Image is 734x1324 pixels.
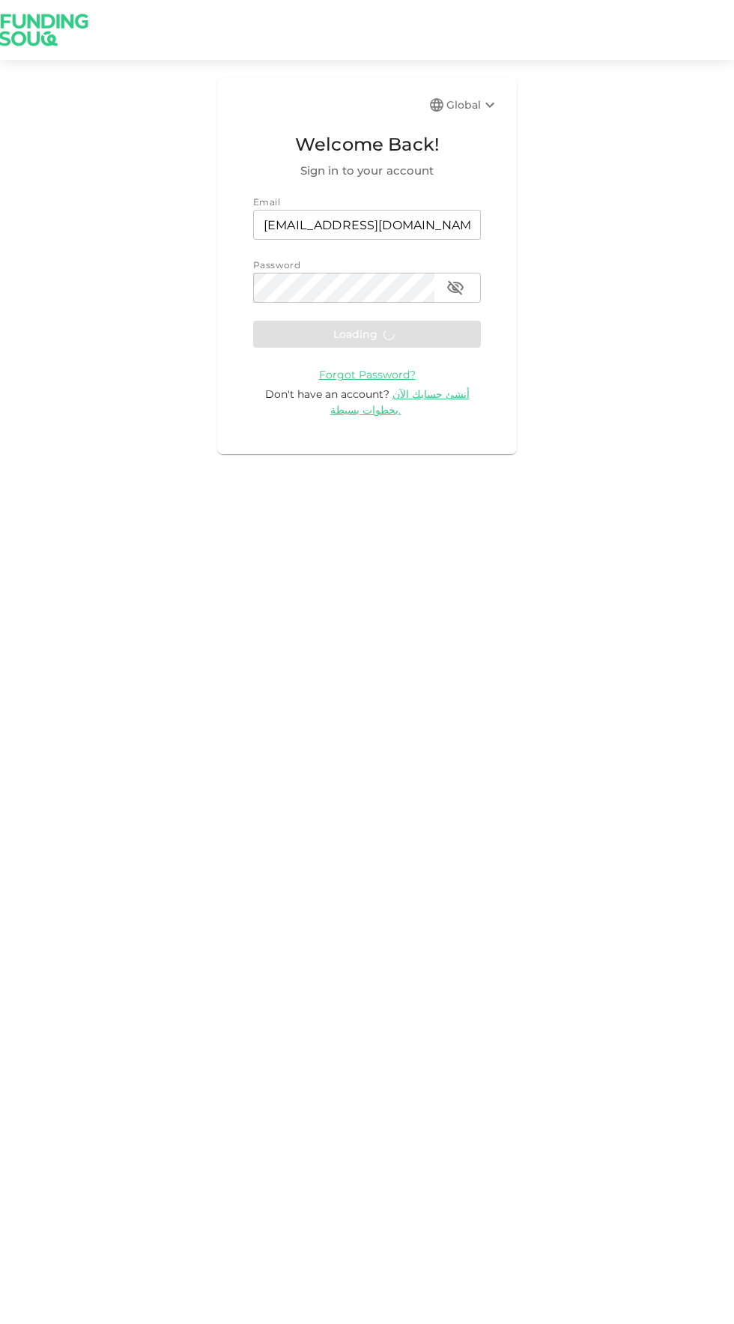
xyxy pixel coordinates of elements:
[330,387,470,417] span: أنشئ حسابك الآن بخطوات بسيطة.
[253,273,434,303] input: password
[253,130,481,159] span: Welcome Back!
[265,387,389,401] span: Don't have an account?
[319,368,416,381] span: Forgot Password?
[253,259,300,270] span: Password
[253,162,481,180] span: Sign in to your account
[253,210,481,240] input: email
[446,96,499,114] div: Global
[319,367,416,381] a: Forgot Password?
[253,196,280,208] span: Email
